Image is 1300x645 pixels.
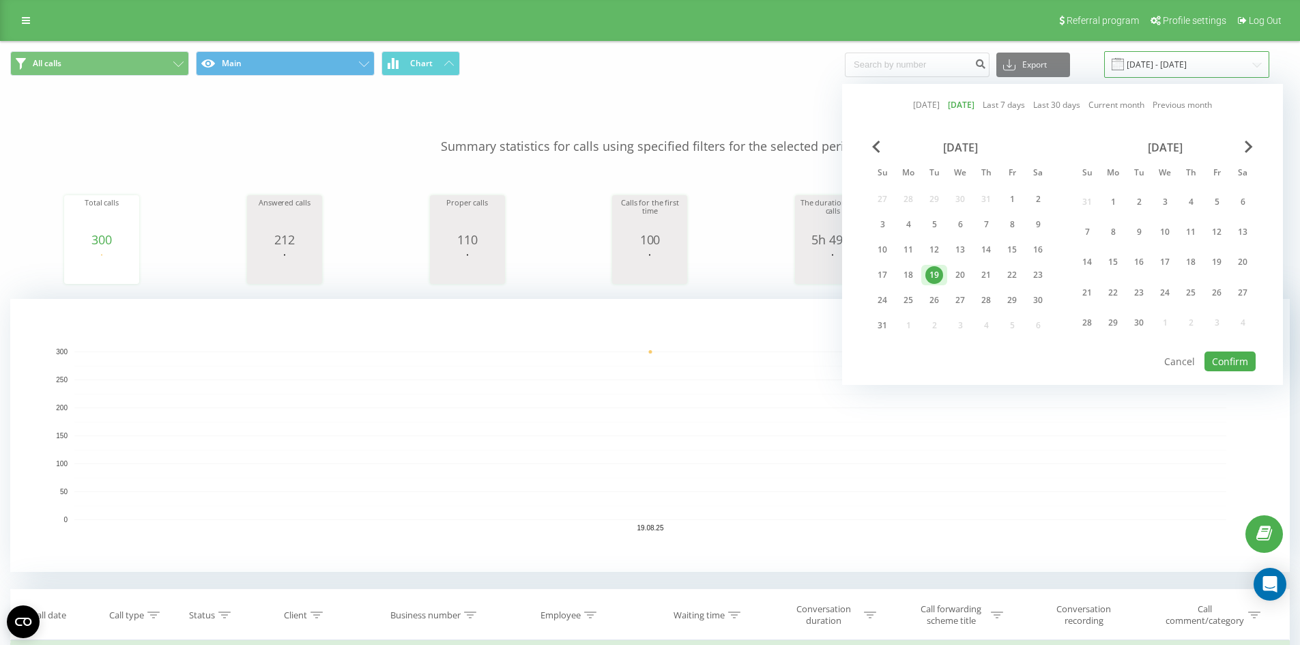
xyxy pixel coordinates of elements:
[1003,241,1021,259] div: 15
[788,603,861,627] div: Conversation duration
[899,291,917,309] div: 25
[977,241,995,259] div: 14
[1104,253,1122,271] div: 15
[869,214,895,235] div: Sun Aug 3, 2025
[1039,603,1128,627] div: Conversation recording
[1204,280,1230,305] div: Fri Sep 26, 2025
[1208,223,1226,241] div: 12
[1165,603,1245,627] div: Call comment/category
[1152,189,1178,214] div: Wed Sep 3, 2025
[674,610,725,621] div: Waiting time
[798,233,867,246] div: 5h 49m
[250,233,319,246] div: 212
[189,610,215,621] div: Status
[973,214,999,235] div: Thu Aug 7, 2025
[1029,266,1047,284] div: 23
[1074,250,1100,275] div: Sun Sep 14, 2025
[433,199,502,233] div: Proper calls
[1078,253,1096,271] div: 14
[1156,284,1174,302] div: 24
[1078,314,1096,332] div: 28
[1208,253,1226,271] div: 19
[1003,190,1021,208] div: 1
[1103,164,1123,184] abbr: Monday
[1178,280,1204,305] div: Thu Sep 25, 2025
[872,164,893,184] abbr: Sunday
[1029,190,1047,208] div: 2
[898,164,919,184] abbr: Monday
[250,246,319,287] svg: A chart.
[1130,193,1148,211] div: 2
[921,265,947,285] div: Tue Aug 19, 2025
[999,240,1025,260] div: Fri Aug 15, 2025
[869,141,1051,154] div: [DATE]
[798,199,867,233] div: The duration of all calls
[899,241,917,259] div: 11
[948,98,974,111] a: [DATE]
[10,299,1290,572] svg: A chart.
[7,605,40,638] button: Open CMP widget
[1003,216,1021,233] div: 8
[1029,216,1047,233] div: 9
[921,240,947,260] div: Tue Aug 12, 2025
[914,603,987,627] div: Call forwarding scheme title
[10,111,1290,156] p: Summary statistics for calls using specified filters for the selected period
[947,290,973,311] div: Wed Aug 27, 2025
[924,164,944,184] abbr: Tuesday
[913,98,940,111] a: [DATE]
[873,291,891,309] div: 24
[1181,164,1201,184] abbr: Thursday
[196,51,375,76] button: Main
[1126,311,1152,336] div: Tue Sep 30, 2025
[1234,223,1252,241] div: 13
[1088,98,1144,111] a: Current month
[895,265,921,285] div: Mon Aug 18, 2025
[1204,250,1230,275] div: Fri Sep 19, 2025
[1152,219,1178,244] div: Wed Sep 10, 2025
[1003,291,1021,309] div: 29
[616,199,684,233] div: Calls for the first time
[899,266,917,284] div: 18
[999,265,1025,285] div: Fri Aug 22, 2025
[1100,219,1126,244] div: Mon Sep 8, 2025
[1156,223,1174,241] div: 10
[873,317,891,334] div: 31
[1067,15,1139,26] span: Referral program
[999,290,1025,311] div: Fri Aug 29, 2025
[1028,164,1048,184] abbr: Saturday
[1104,284,1122,302] div: 22
[1207,164,1227,184] abbr: Friday
[895,290,921,311] div: Mon Aug 25, 2025
[873,216,891,233] div: 3
[1126,250,1152,275] div: Tue Sep 16, 2025
[1208,193,1226,211] div: 5
[1153,98,1212,111] a: Previous month
[895,214,921,235] div: Mon Aug 4, 2025
[947,265,973,285] div: Wed Aug 20, 2025
[1130,223,1148,241] div: 9
[1230,250,1256,275] div: Sat Sep 20, 2025
[1249,15,1282,26] span: Log Out
[1152,250,1178,275] div: Wed Sep 17, 2025
[973,265,999,285] div: Thu Aug 21, 2025
[872,141,880,153] span: Previous Month
[977,266,995,284] div: 21
[1130,253,1148,271] div: 16
[1129,164,1149,184] abbr: Tuesday
[1003,266,1021,284] div: 22
[895,240,921,260] div: Mon Aug 11, 2025
[1178,250,1204,275] div: Thu Sep 18, 2025
[381,51,460,76] button: Chart
[56,404,68,412] text: 200
[1178,189,1204,214] div: Thu Sep 4, 2025
[999,214,1025,235] div: Fri Aug 8, 2025
[433,233,502,246] div: 110
[845,53,990,77] input: Search by number
[947,240,973,260] div: Wed Aug 13, 2025
[947,214,973,235] div: Wed Aug 6, 2025
[899,216,917,233] div: 4
[1230,219,1256,244] div: Sat Sep 13, 2025
[1230,189,1256,214] div: Sat Sep 6, 2025
[60,488,68,496] text: 50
